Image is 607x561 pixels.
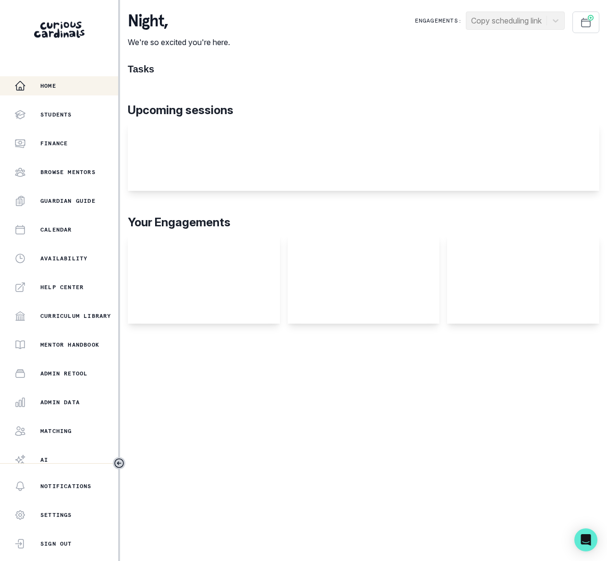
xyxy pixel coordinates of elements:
p: Finance [40,140,68,147]
button: Schedule Sessions [572,12,599,33]
p: Help Center [40,283,84,291]
p: Engagements: [415,17,462,24]
p: Admin Retool [40,370,87,377]
p: AI [40,456,48,464]
p: Browse Mentors [40,168,96,176]
p: Curriculum Library [40,312,111,320]
p: Calendar [40,226,72,234]
p: Mentor Handbook [40,341,99,349]
p: Admin Data [40,398,80,406]
button: Toggle sidebar [113,457,125,469]
p: Sign Out [40,540,72,548]
p: Home [40,82,56,90]
p: night , [128,12,230,31]
p: Matching [40,427,72,435]
p: Notifications [40,482,92,490]
p: Students [40,111,72,118]
p: Upcoming sessions [128,102,599,119]
p: Settings [40,511,72,519]
p: Guardian Guide [40,197,96,205]
h1: Tasks [128,63,599,75]
div: Open Intercom Messenger [574,528,597,551]
p: We're so excited you're here. [128,36,230,48]
img: Curious Cardinals Logo [34,22,85,38]
p: Your Engagements [128,214,599,231]
p: Availability [40,255,87,262]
